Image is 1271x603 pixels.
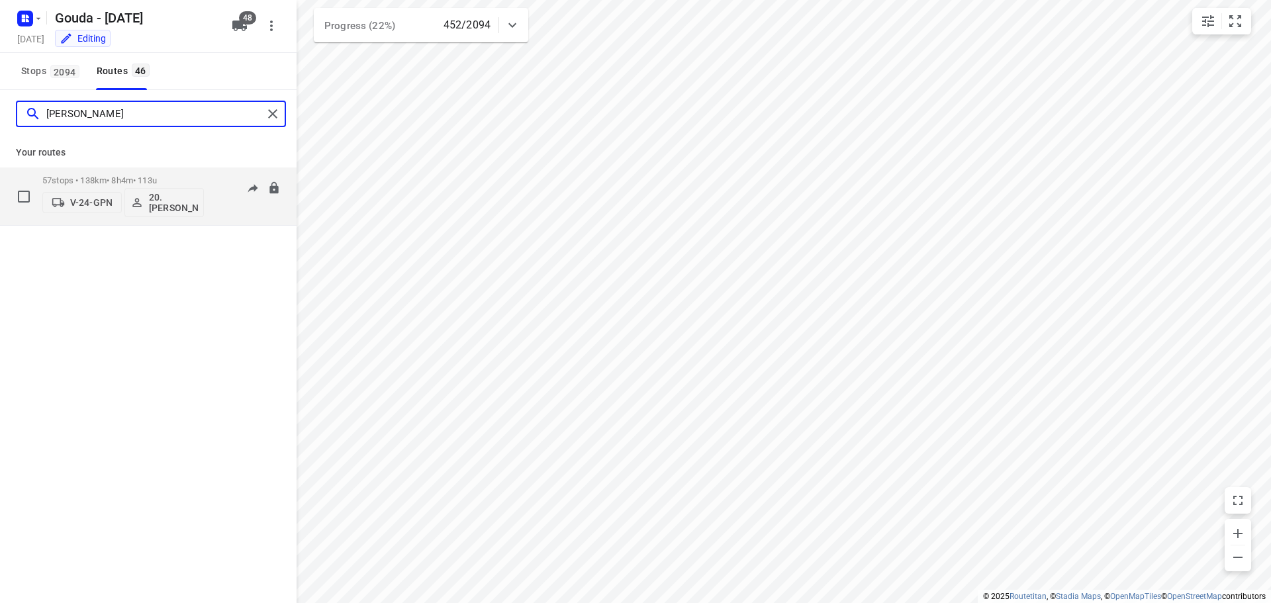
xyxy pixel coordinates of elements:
button: Map settings [1195,8,1221,34]
a: Stadia Maps [1056,592,1101,601]
span: 48 [239,11,256,24]
a: Routetitan [1010,592,1047,601]
h5: [DATE] [12,31,50,46]
button: 20.[PERSON_NAME] [124,188,204,217]
span: Stops [21,63,83,79]
a: OpenStreetMap [1167,592,1222,601]
a: OpenMapTiles [1110,592,1161,601]
span: 46 [132,64,150,77]
button: V-24-GPN [42,192,122,213]
span: Progress (22%) [324,20,395,32]
button: Fit zoom [1222,8,1248,34]
div: Routes [97,63,154,79]
span: Select [11,183,37,210]
p: Your routes [16,146,281,160]
p: 20.[PERSON_NAME] [149,192,198,213]
p: 57 stops • 138km • 8h4m • 113u [42,175,204,185]
button: 48 [226,13,253,39]
div: small contained button group [1192,8,1251,34]
span: 2094 [50,65,79,78]
button: Lock route [267,181,281,197]
p: V-24-GPN [70,197,113,208]
div: Progress (22%)452/2094 [314,8,528,42]
li: © 2025 , © , © © contributors [983,592,1266,601]
div: You are currently in edit mode. [60,32,106,45]
input: Search routes [46,104,263,124]
h5: Gouda - [DATE] [50,7,221,28]
p: 452/2094 [444,17,491,33]
button: Send to driver [240,175,266,202]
